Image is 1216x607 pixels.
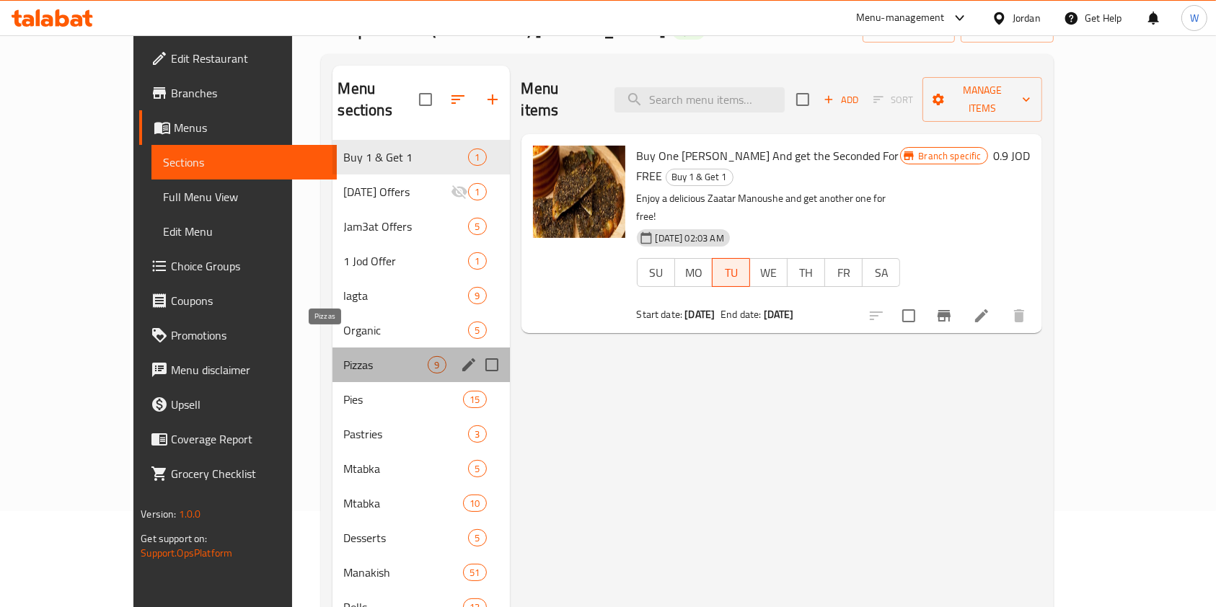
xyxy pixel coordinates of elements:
div: Menu-management [856,9,945,27]
div: [DATE] Offers1 [332,174,510,209]
div: items [468,529,486,546]
a: Choice Groups [139,249,337,283]
span: 9 [469,289,485,303]
span: 5 [469,462,485,476]
span: Start date: [637,305,683,324]
a: Edit Restaurant [139,41,337,76]
span: Grocery Checklist [171,465,325,482]
span: Choice Groups [171,257,325,275]
span: Mtabka [344,495,464,512]
div: items [463,564,486,581]
span: Pizzas [344,356,428,373]
span: Select section [788,84,818,115]
div: Jam3at Offers [344,218,469,235]
span: W [1190,10,1199,26]
a: Sections [151,145,337,180]
a: Promotions [139,318,337,353]
a: Support.OpsPlatform [141,544,232,562]
div: Buy 1 & Get 1 [666,169,733,186]
div: Mtabka5 [332,451,510,486]
span: FR [831,262,857,283]
span: Organic [344,322,469,339]
p: Enjoy a delicious Zaatar Manoushe and get another one for free! [637,190,901,226]
a: Menu disclaimer [139,353,337,387]
button: Add section [475,82,510,117]
a: Upsell [139,387,337,422]
span: WE [756,262,782,283]
h2: Menu sections [338,78,419,121]
span: [DATE] Offers [344,183,451,200]
span: Promotions [171,327,325,344]
div: Pies15 [332,382,510,417]
a: Grocery Checklist [139,456,337,491]
span: Buy 1 & Get 1 [666,169,733,185]
svg: Inactive section [451,183,468,200]
span: MO [681,262,707,283]
span: End date: [721,305,761,324]
span: 1 [469,151,485,164]
div: items [463,495,486,512]
span: 1 [469,254,485,268]
div: Ramadan Offers [344,183,451,200]
span: Branch specific [912,149,987,163]
span: 1 Jod Offer [344,252,469,270]
b: [DATE] [764,305,794,324]
span: TH [793,262,819,283]
span: import [874,20,943,38]
div: items [468,322,486,339]
button: Manage items [922,77,1042,122]
span: 5 [469,220,485,234]
span: Select to update [894,301,924,331]
div: Mtabka10 [332,486,510,520]
span: Add [821,92,860,108]
div: Jordan [1013,10,1041,26]
button: FR [824,258,863,287]
a: Full Menu View [151,180,337,214]
button: TH [787,258,825,287]
div: Manakish [344,564,464,581]
span: Add item [818,89,864,111]
div: items [468,252,486,270]
span: Get support on: [141,529,207,548]
button: WE [749,258,788,287]
a: Edit menu item [973,307,990,324]
span: Sort sections [441,82,475,117]
span: Menu disclaimer [171,361,325,378]
div: Pizzas9edit [332,347,510,382]
h2: Menu items [521,78,598,121]
div: items [468,218,486,235]
div: items [463,391,486,408]
span: [DATE] 02:03 AM [650,231,730,245]
span: Edit Restaurant [171,50,325,67]
div: Desserts5 [332,520,510,555]
button: SU [637,258,675,287]
span: Desserts [344,529,469,546]
div: items [428,356,446,373]
span: 1 [469,185,485,199]
span: lagta [344,287,469,304]
div: Organic5 [332,313,510,347]
div: items [468,183,486,200]
div: Mtabka [344,460,469,477]
span: Upsell [171,396,325,413]
div: items [468,149,486,166]
div: Jam3at Offers5 [332,209,510,244]
span: Edit Menu [163,223,325,240]
span: Buy 1 & Get 1 [344,149,469,166]
span: Coverage Report [171,430,325,448]
div: items [468,460,486,477]
div: Pastries [344,425,469,443]
a: Edit Menu [151,214,337,249]
span: Pies [344,391,464,408]
h6: 0.9 JOD [994,146,1031,166]
span: 15 [464,393,485,407]
span: Select all sections [410,84,441,115]
a: Branches [139,76,337,110]
img: Buy One Zatar Mnaoushe And get the Seconded For FREE [533,146,625,238]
